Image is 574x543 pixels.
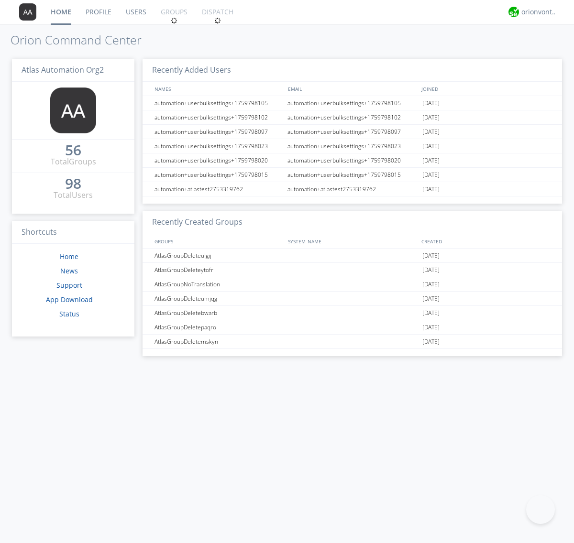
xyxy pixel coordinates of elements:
span: Atlas Automation Org2 [22,65,104,75]
h3: Recently Created Groups [143,211,562,234]
div: AtlasGroupDeleteumjqg [152,292,285,305]
a: automation+userbulksettings+1759798105automation+userbulksettings+1759798105[DATE] [143,96,562,110]
div: automation+atlastest2753319762 [152,182,285,196]
a: Home [60,252,78,261]
img: spin.svg [214,17,221,24]
a: AtlasGroupDeletemskyn[DATE] [143,335,562,349]
iframe: Toggle Customer Support [526,495,555,524]
div: NAMES [152,82,283,96]
div: automation+userbulksettings+1759798102 [152,110,285,124]
span: [DATE] [422,306,440,320]
a: automation+userbulksettings+1759798097automation+userbulksettings+1759798097[DATE] [143,125,562,139]
div: SYSTEM_NAME [286,234,419,248]
a: automation+userbulksettings+1759798015automation+userbulksettings+1759798015[DATE] [143,168,562,182]
img: spin.svg [171,17,177,24]
span: [DATE] [422,292,440,306]
div: automation+userbulksettings+1759798023 [152,139,285,153]
span: [DATE] [422,249,440,263]
div: AtlasGroupDeleteulgij [152,249,285,262]
div: AtlasGroupDeleteytofr [152,263,285,277]
span: [DATE] [422,335,440,349]
span: [DATE] [422,125,440,139]
span: [DATE] [422,153,440,168]
div: automation+atlastest2753319762 [285,182,420,196]
div: 98 [65,179,81,188]
div: automation+userbulksettings+1759798097 [285,125,420,139]
h3: Shortcuts [12,221,134,244]
div: AtlasGroupNoTranslation [152,277,285,291]
div: GROUPS [152,234,283,248]
div: AtlasGroupDeletepaqro [152,320,285,334]
div: 56 [65,145,81,155]
div: automation+userbulksettings+1759798020 [285,153,420,167]
div: automation+userbulksettings+1759798015 [152,168,285,182]
a: Support [56,281,82,290]
span: [DATE] [422,139,440,153]
div: JOINED [419,82,553,96]
div: automation+userbulksettings+1759798020 [152,153,285,167]
a: AtlasGroupDeleteumjqg[DATE] [143,292,562,306]
div: CREATED [419,234,553,248]
span: [DATE] [422,96,440,110]
span: [DATE] [422,277,440,292]
div: automation+userbulksettings+1759798015 [285,168,420,182]
a: App Download [46,295,93,304]
h3: Recently Added Users [143,59,562,82]
a: AtlasGroupDeleteulgij[DATE] [143,249,562,263]
div: AtlasGroupDeletebwarb [152,306,285,320]
a: 98 [65,179,81,190]
span: [DATE] [422,263,440,277]
span: [DATE] [422,182,440,196]
span: [DATE] [422,320,440,335]
div: orionvontas+atlas+automation+org2 [521,7,557,17]
a: Status [59,309,79,318]
div: EMAIL [286,82,419,96]
div: Total Groups [51,156,96,167]
img: 373638.png [19,3,36,21]
div: automation+userbulksettings+1759798102 [285,110,420,124]
a: AtlasGroupNoTranslation[DATE] [143,277,562,292]
div: automation+userbulksettings+1759798105 [285,96,420,110]
img: 373638.png [50,87,96,133]
a: News [60,266,78,275]
span: [DATE] [422,168,440,182]
a: automation+atlastest2753319762automation+atlastest2753319762[DATE] [143,182,562,196]
div: AtlasGroupDeletemskyn [152,335,285,348]
div: Total Users [54,190,93,201]
div: automation+userbulksettings+1759798023 [285,139,420,153]
div: automation+userbulksettings+1759798097 [152,125,285,139]
a: automation+userbulksettings+1759798020automation+userbulksettings+1759798020[DATE] [143,153,562,168]
a: automation+userbulksettings+1759798023automation+userbulksettings+1759798023[DATE] [143,139,562,153]
a: automation+userbulksettings+1759798102automation+userbulksettings+1759798102[DATE] [143,110,562,125]
a: AtlasGroupDeleteytofr[DATE] [143,263,562,277]
img: 29d36aed6fa347d5a1537e7736e6aa13 [508,7,519,17]
a: AtlasGroupDeletebwarb[DATE] [143,306,562,320]
a: 56 [65,145,81,156]
a: AtlasGroupDeletepaqro[DATE] [143,320,562,335]
div: automation+userbulksettings+1759798105 [152,96,285,110]
span: [DATE] [422,110,440,125]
